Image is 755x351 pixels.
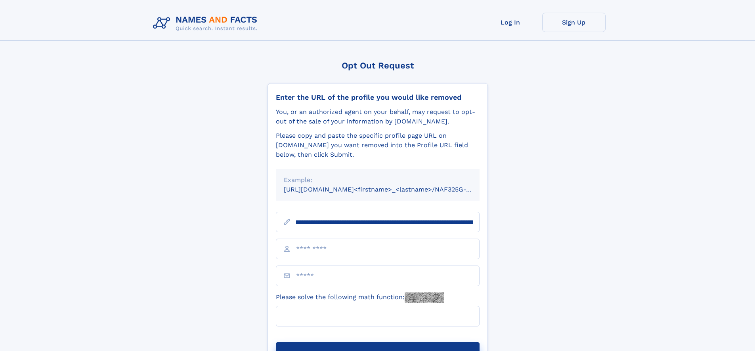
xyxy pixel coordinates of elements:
[284,175,472,185] div: Example:
[276,292,444,303] label: Please solve the following math function:
[542,13,606,32] a: Sign Up
[284,186,495,193] small: [URL][DOMAIN_NAME]<firstname>_<lastname>/NAF325G-xxxxxxxx
[479,13,542,32] a: Log In
[276,131,480,159] div: Please copy and paste the specific profile page URL on [DOMAIN_NAME] you want removed into the Pr...
[268,61,488,70] div: Opt Out Request
[150,13,264,34] img: Logo Names and Facts
[276,107,480,126] div: You, or an authorized agent on your behalf, may request to opt-out of the sale of your informatio...
[276,93,480,102] div: Enter the URL of the profile you would like removed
